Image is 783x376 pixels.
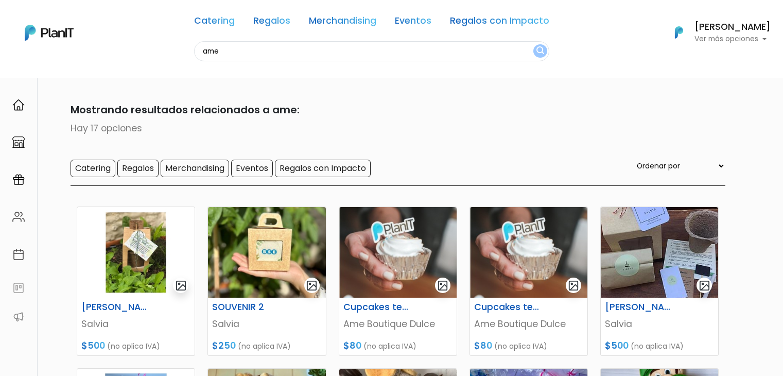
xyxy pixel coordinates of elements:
[275,160,371,177] input: Regalos con Impacto
[12,248,25,261] img: calendar-87d922413cdce8b2cf7b7f5f62616a5cf9e4887200fb71536465627b3292af00.svg
[474,317,583,331] p: Ame Boutique Dulce
[600,207,719,356] a: gallery-light [PERSON_NAME] INDIVIDUAL 1 Salvia $500 (no aplica IVA)
[212,339,236,352] span: $250
[231,160,273,177] input: Eventos
[668,21,690,44] img: PlanIt Logo
[494,341,547,351] span: (no aplica IVA)
[343,339,361,352] span: $80
[469,207,588,356] a: gallery-light Cupcakes temáticos Ame Boutique Dulce $80 (no aplica IVA)
[12,282,25,294] img: feedback-78b5a0c8f98aac82b08bfc38622c3050aee476f2c9584af64705fc4e61158814.svg
[161,160,229,177] input: Merchandising
[568,280,580,292] img: gallery-light
[337,302,419,313] h6: Cupcakes temáticos
[207,207,326,356] a: gallery-light SOUVENIR 2 Salvia $250 (no aplica IVA)
[107,341,160,351] span: (no aplica IVA)
[208,207,325,298] img: thumb_WhatsApp_Image_2023-05-24_at_16.02.33.jpeg
[253,16,290,29] a: Regalos
[206,302,287,313] h6: SOUVENIR 2
[194,16,235,29] a: Catering
[81,339,105,352] span: $500
[306,280,318,292] img: gallery-light
[75,302,156,313] h6: [PERSON_NAME] INDIVIDUAL 2
[694,23,771,32] h6: [PERSON_NAME]
[12,99,25,111] img: home-e721727adea9d79c4d83392d1f703f7f8bce08238fde08b1acbfd93340b81755.svg
[77,207,195,356] a: gallery-light [PERSON_NAME] INDIVIDUAL 2 Salvia $500 (no aplica IVA)
[631,341,684,351] span: (no aplica IVA)
[536,46,544,56] img: search_button-432b6d5273f82d61273b3651a40e1bd1b912527efae98b1b7a1b2c0702e16a8d.svg
[601,207,718,298] img: thumb_WhatsApp_Image_2020-06-06_at_11.13.10__1_.jpeg
[599,302,680,313] h6: [PERSON_NAME] INDIVIDUAL 1
[71,160,115,177] input: Catering
[605,317,714,331] p: Salvia
[662,19,771,46] button: PlanIt Logo [PERSON_NAME] Ver más opciones
[12,136,25,148] img: marketplace-4ceaa7011d94191e9ded77b95e3339b90024bf715f7c57f8cf31f2d8c509eaba.svg
[12,211,25,223] img: people-662611757002400ad9ed0e3c099ab2801c6687ba6c219adb57efc949bc21e19d.svg
[343,317,453,331] p: Ame Boutique Dulce
[58,102,725,117] p: Mostrando resultados relacionados a ame:
[12,311,25,323] img: partners-52edf745621dab592f3b2c58e3bca9d71375a7ef29c3b500c9f145b62cc070d4.svg
[468,302,549,313] h6: Cupcakes temáticos
[395,16,431,29] a: Eventos
[175,280,187,292] img: gallery-light
[474,339,492,352] span: $80
[470,207,587,298] img: thumb_Captura_de_pantalla_2023-05-24_1239405.jpg
[450,16,549,29] a: Regalos con Impacto
[117,160,159,177] input: Regalos
[339,207,457,298] img: thumb_Captura_de_pantalla_2023-05-24_1239405.jpg
[25,25,74,41] img: PlanIt Logo
[212,317,321,331] p: Salvia
[437,280,449,292] img: gallery-light
[81,317,190,331] p: Salvia
[58,122,725,135] p: Hay 17 opciones
[12,174,25,186] img: campaigns-02234683943229c281be62815700db0a1741e53638e28bf9629b52c665b00959.svg
[605,339,629,352] span: $500
[699,280,710,292] img: gallery-light
[238,341,291,351] span: (no aplica IVA)
[339,207,457,356] a: gallery-light Cupcakes temáticos Ame Boutique Dulce $80 (no aplica IVA)
[363,341,416,351] span: (no aplica IVA)
[694,36,771,43] p: Ver más opciones
[309,16,376,29] a: Merchandising
[77,207,195,298] img: thumb_thumb_SALVIA.jpg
